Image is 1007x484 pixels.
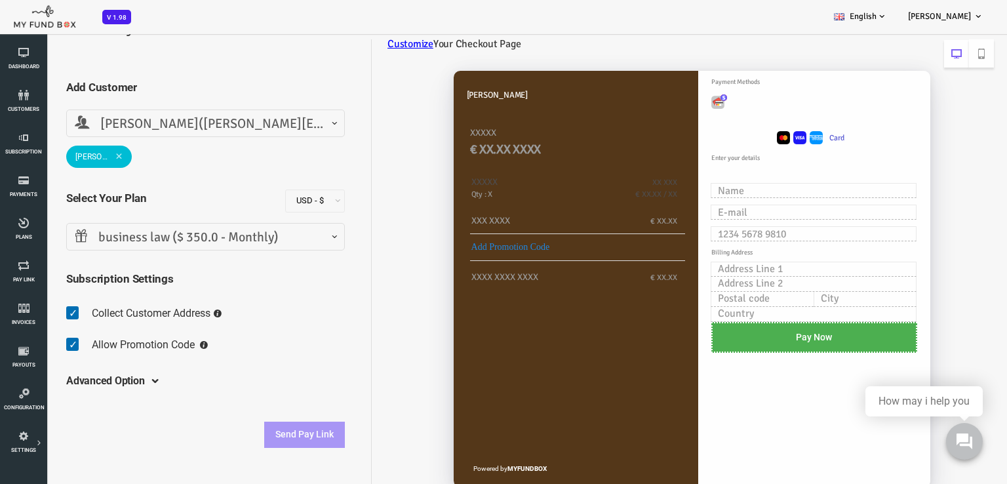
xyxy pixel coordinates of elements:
[35,234,296,254] span: business law
[430,147,659,166] h2: € XX.XX XXXX
[681,101,687,108] img: ST.png
[671,102,684,115] img: CardCollection.png
[671,211,877,226] input: E-mail
[665,94,888,129] div: First group
[26,152,92,174] span: Alexandria
[789,135,804,155] label: Card
[431,182,535,208] div: XXXXX
[431,220,535,235] div: XXX XXXX
[347,44,393,57] a: Customize
[26,370,105,406] h5: Advanced Option
[431,249,510,258] a: Add Promotion Code
[26,277,305,294] h5: Subscription Settings
[467,472,507,479] a: MYFUNDBOX
[753,138,766,151] img: CardCollection3.png
[774,298,877,313] input: City
[770,138,783,151] img: CardCollection4.png
[431,195,535,207] h2: Qty : X
[160,348,168,355] i: Coupons will be used to discount subscriptions.
[658,254,890,264] h6: Billing Address
[431,277,535,291] div: XXXX XXXX XXXX
[908,11,971,22] span: [PERSON_NAME]
[537,195,637,207] h2: € XX.XX / XX
[13,2,76,28] img: mfboff.png
[430,132,659,166] div: XXXXX
[52,345,155,357] span: Allow Promotion Code
[26,230,305,257] span: business law
[427,95,646,108] h6: [PERSON_NAME]
[52,313,170,326] span: Collect Customer Address
[102,12,131,22] a: V 1.98
[174,316,182,324] i: Enable this checkbox to get customer address
[737,138,750,151] img: CardCollection2.png
[671,233,877,248] input: 1234 5678 9810
[35,121,296,141] span: Alexandria Diaz(diaz.AlexandraB@gmail.com)
[610,223,637,233] span: € XX.XX
[648,100,897,167] div: Toolbar with button groups
[245,196,305,219] span: USD - $
[610,279,637,289] span: € XX.XX
[935,412,994,471] iframe: Launcher button frame
[671,298,774,313] input: Postal code
[671,160,884,170] h6: Enter your details
[671,268,877,283] input: Address Line 1
[26,196,232,213] h5: Select Your Plan
[671,329,877,360] button: Pay Now
[26,23,318,46] h2: Create Pay Link
[26,116,305,144] span: Alexandria Diaz(diaz.AlexandraB@gmail.com)
[612,184,637,194] span: XX XXX
[224,428,305,454] button: Send Pay Link
[671,283,877,298] input: Address Line 2
[102,10,131,24] span: V 1.98
[671,190,877,205] input: Name
[347,20,954,43] h2: Preview
[671,84,897,94] h6: Payment Methods
[250,201,300,214] span: USD - $
[879,395,970,407] div: How may i help you
[671,313,877,329] input: Country
[661,94,888,123] div: Toolbar with button groups
[347,43,954,59] h2: Your Checkout Page
[26,85,305,102] h5: Add Customer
